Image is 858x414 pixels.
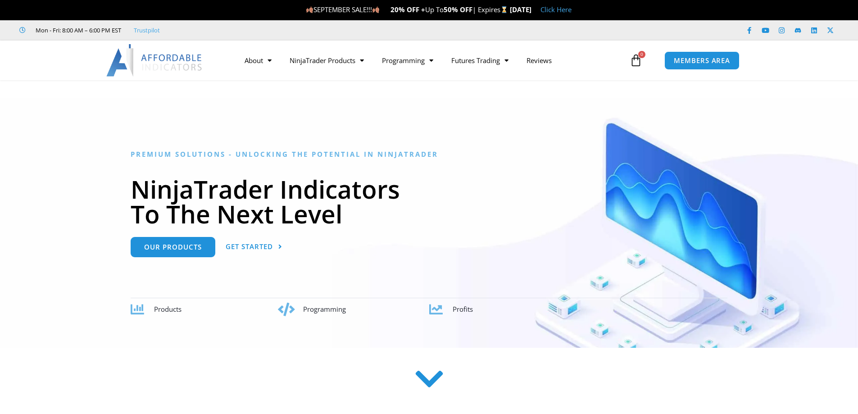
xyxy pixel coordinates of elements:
[144,244,202,250] span: Our Products
[373,50,442,71] a: Programming
[33,25,121,36] span: Mon - Fri: 8:00 AM – 6:00 PM EST
[303,305,346,314] span: Programming
[444,5,472,14] strong: 50% OFF
[372,6,379,13] img: 🍂
[453,305,473,314] span: Profits
[616,47,656,73] a: 0
[664,51,740,70] a: MEMBERS AREA
[236,50,281,71] a: About
[306,6,313,13] img: 🍂
[390,5,425,14] strong: 20% OFF +
[306,5,510,14] span: SEPTEMBER SALE!!! Up To | Expires
[442,50,518,71] a: Futures Trading
[540,5,572,14] a: Click Here
[131,150,727,159] h6: Premium Solutions - Unlocking the Potential in NinjaTrader
[674,57,730,64] span: MEMBERS AREA
[510,5,531,14] strong: [DATE]
[226,237,282,257] a: Get Started
[131,177,727,226] h1: NinjaTrader Indicators To The Next Level
[134,25,160,36] a: Trustpilot
[518,50,561,71] a: Reviews
[106,44,203,77] img: LogoAI | Affordable Indicators – NinjaTrader
[638,51,645,58] span: 0
[226,243,273,250] span: Get Started
[281,50,373,71] a: NinjaTrader Products
[131,237,215,257] a: Our Products
[236,50,627,71] nav: Menu
[501,6,508,13] img: ⌛
[154,305,182,314] span: Products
